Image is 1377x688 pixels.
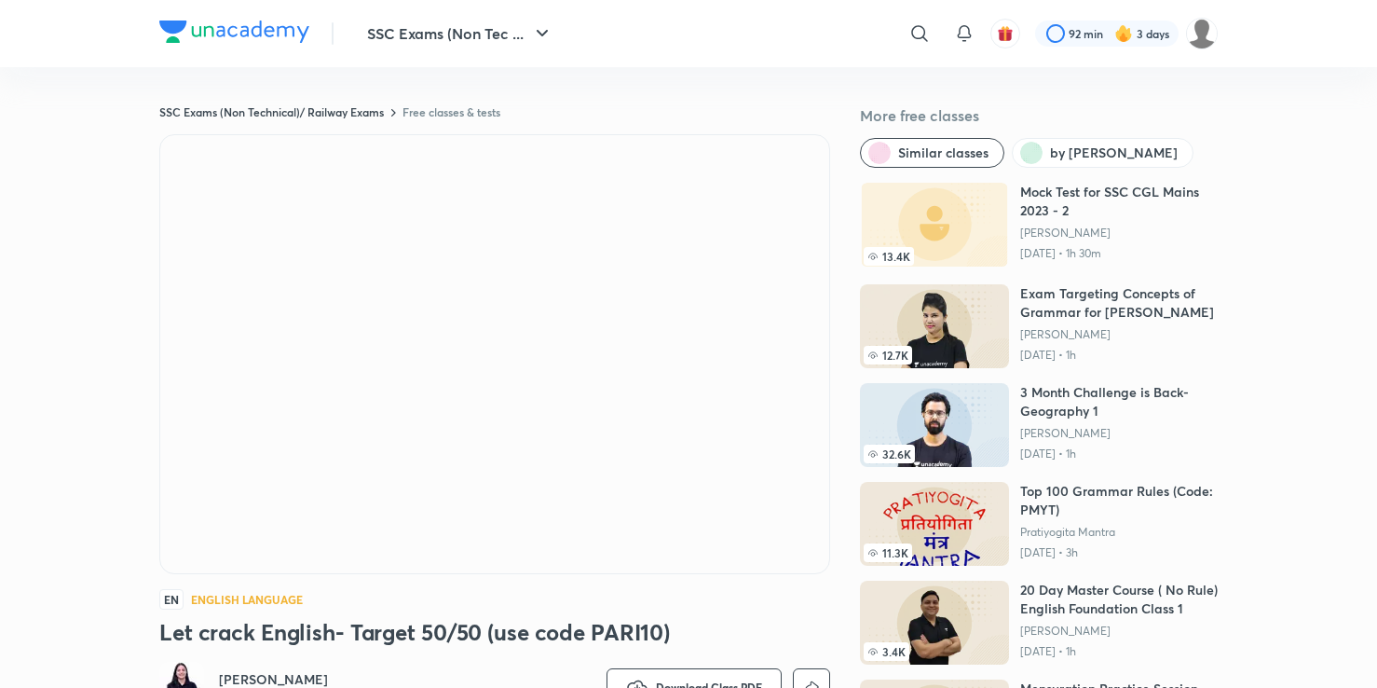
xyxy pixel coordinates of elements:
h3: Let crack English- Target 50/50 (use code PARI10) [159,617,830,647]
h6: Mock Test for SSC CGL Mains 2023 - 2 [1020,183,1218,220]
img: avatar [997,25,1014,42]
img: Shane Watson [1186,18,1218,49]
a: SSC Exams (Non Technical)/ Railway Exams [159,104,384,119]
a: Pratiyogita Mantra [1020,525,1218,540]
span: 12.7K [864,346,912,365]
a: [PERSON_NAME] [1020,327,1218,342]
span: Similar classes [898,144,988,162]
a: [PERSON_NAME] [1020,624,1218,639]
span: by Parneet Kaur [1050,144,1178,162]
h6: Top 100 Grammar Rules (Code: PMYT) [1020,482,1218,519]
a: Free classes & tests [402,104,500,119]
span: EN [159,589,184,610]
h4: English Language [191,594,303,605]
p: [DATE] • 1h [1020,644,1218,659]
button: Similar classes [860,138,1004,168]
img: streak [1114,24,1133,43]
h6: Exam Targeting Concepts of Grammar for [PERSON_NAME] [1020,284,1218,322]
p: [DATE] • 1h [1020,348,1218,363]
h6: 20 Day Master Course ( No Rule) English Foundation Class 1 [1020,581,1218,618]
iframe: Class [160,135,829,573]
p: [DATE] • 1h 30m [1020,246,1218,261]
button: avatar [990,19,1020,48]
h5: More free classes [860,104,1218,127]
button: SSC Exams (Non Tec ... [356,15,565,52]
p: [DATE] • 1h [1020,447,1218,461]
p: [DATE] • 3h [1020,545,1218,560]
span: 32.6K [864,445,915,463]
button: by Parneet Kaur [1012,138,1193,168]
span: 3.4K [864,642,909,661]
a: [PERSON_NAME] [1020,426,1218,441]
span: 11.3K [864,544,912,562]
img: Company Logo [159,21,309,43]
a: [PERSON_NAME] [1020,226,1218,241]
a: Company Logo [159,21,309,48]
h6: 3 Month Challenge is Back- Geography 1 [1020,383,1218,420]
span: 13.4K [864,247,914,266]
